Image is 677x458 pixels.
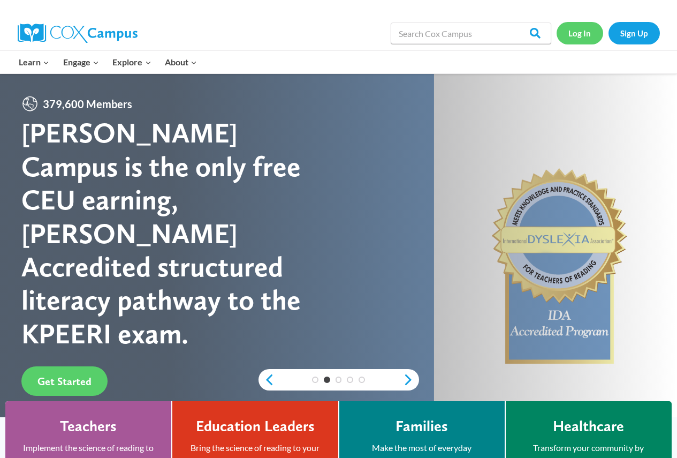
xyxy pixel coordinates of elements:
div: [PERSON_NAME] Campus is the only free CEU earning, [PERSON_NAME] Accredited structured literacy p... [21,116,339,350]
input: Search Cox Campus [391,22,551,44]
span: Get Started [37,375,92,388]
a: next [403,373,419,386]
a: 1 [312,377,318,383]
a: Get Started [21,366,108,396]
h4: Teachers [60,417,117,436]
h4: Education Leaders [196,417,315,436]
a: previous [258,373,275,386]
h4: Families [395,417,448,436]
a: 3 [336,377,342,383]
button: Child menu of Engage [56,51,106,73]
a: Sign Up [608,22,660,44]
button: Child menu of About [158,51,204,73]
nav: Secondary Navigation [557,22,660,44]
span: 379,600 Members [39,95,136,112]
img: Cox Campus [18,24,138,43]
button: Child menu of Explore [106,51,158,73]
a: Log In [557,22,603,44]
h4: Healthcare [553,417,624,436]
nav: Primary Navigation [12,51,204,73]
a: 2 [324,377,330,383]
a: 4 [347,377,353,383]
button: Child menu of Learn [12,51,57,73]
div: content slider buttons [258,369,419,391]
a: 5 [359,377,365,383]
